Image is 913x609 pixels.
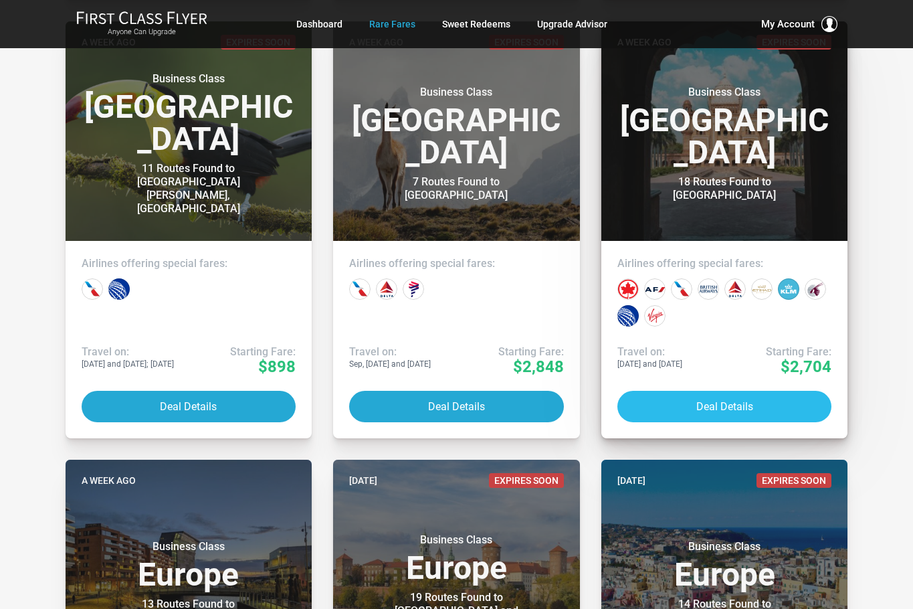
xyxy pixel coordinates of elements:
[442,12,510,36] a: Sweet Redeems
[349,473,377,488] time: [DATE]
[82,540,296,591] h3: Europe
[376,278,397,300] div: Delta Airlines
[617,86,832,169] h3: [GEOGRAPHIC_DATA]
[82,473,136,488] time: A week ago
[617,305,639,327] div: United
[82,391,296,422] button: Deal Details
[644,278,666,300] div: Air France
[644,305,666,327] div: Virgin Atlantic
[761,16,815,32] span: My Account
[489,473,564,488] span: Expires Soon
[805,278,826,300] div: Qatar
[349,86,564,169] h3: [GEOGRAPHIC_DATA]
[756,473,831,488] span: Expires Soon
[751,278,773,300] div: Etihad
[641,175,808,202] div: 18 Routes Found to [GEOGRAPHIC_DATA]
[617,473,645,488] time: [DATE]
[105,72,272,86] small: Business Class
[82,72,296,155] h3: [GEOGRAPHIC_DATA]
[369,12,415,36] a: Rare Fares
[105,540,272,553] small: Business Class
[108,278,130,300] div: United
[724,278,746,300] div: Delta Airlines
[349,391,564,422] button: Deal Details
[698,278,719,300] div: British Airways
[778,278,799,300] div: KLM
[373,533,540,547] small: Business Class
[761,16,837,32] button: My Account
[617,540,832,591] h3: Europe
[76,11,207,37] a: First Class FlyerAnyone Can Upgrade
[76,27,207,37] small: Anyone Can Upgrade
[349,257,564,270] h4: Airlines offering special fares:
[617,278,639,300] div: Air Canada
[641,540,808,553] small: Business Class
[641,86,808,99] small: Business Class
[671,278,692,300] div: American Airlines
[82,257,296,270] h4: Airlines offering special fares:
[296,12,342,36] a: Dashboard
[403,278,424,300] div: LATAM
[82,278,103,300] div: American Airlines
[601,21,848,438] a: A week agoExpires SoonBusiness Class[GEOGRAPHIC_DATA]18 Routes Found to [GEOGRAPHIC_DATA]Airlines...
[349,533,564,584] h3: Europe
[76,11,207,25] img: First Class Flyer
[617,391,832,422] button: Deal Details
[373,175,540,202] div: 7 Routes Found to [GEOGRAPHIC_DATA]
[105,162,272,215] div: 11 Routes Found to [GEOGRAPHIC_DATA][PERSON_NAME], [GEOGRAPHIC_DATA]
[537,12,607,36] a: Upgrade Advisor
[66,21,312,438] a: A week agoExpires SoonBusiness Class[GEOGRAPHIC_DATA]11 Routes Found to [GEOGRAPHIC_DATA][PERSON_...
[373,86,540,99] small: Business Class
[617,257,832,270] h4: Airlines offering special fares:
[333,21,580,438] a: A week agoExpires SoonBusiness Class[GEOGRAPHIC_DATA]7 Routes Found to [GEOGRAPHIC_DATA]Airlines ...
[349,278,371,300] div: American Airlines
